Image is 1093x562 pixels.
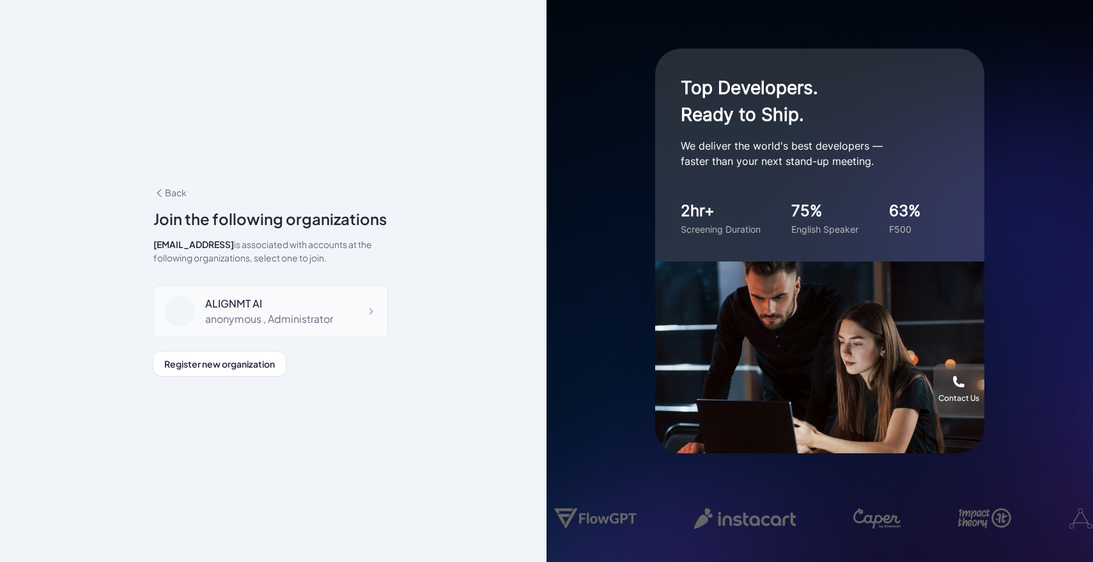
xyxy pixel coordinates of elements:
[153,352,286,376] button: Register new organization
[681,138,936,169] p: We deliver the world's best developers — faster than your next stand-up meeting.
[681,199,761,222] div: 2hr+
[164,358,275,370] span: Register new organization
[205,311,333,327] div: anonymous , Administrator
[153,207,393,230] div: Join the following organizations
[938,393,979,403] div: Contact Us
[889,199,921,222] div: 63%
[153,238,234,250] span: [EMAIL_ADDRESS]
[205,296,333,311] div: ALIGNMT AI
[681,222,761,236] div: Screening Duration
[791,222,858,236] div: English Speaker
[681,74,936,128] h1: Top Developers. Ready to Ship.
[889,222,921,236] div: F500
[933,364,984,415] button: Contact Us
[153,187,187,198] span: Back
[791,199,858,222] div: 75%
[153,238,372,263] span: is associated with accounts at the following organizations, select one to join.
